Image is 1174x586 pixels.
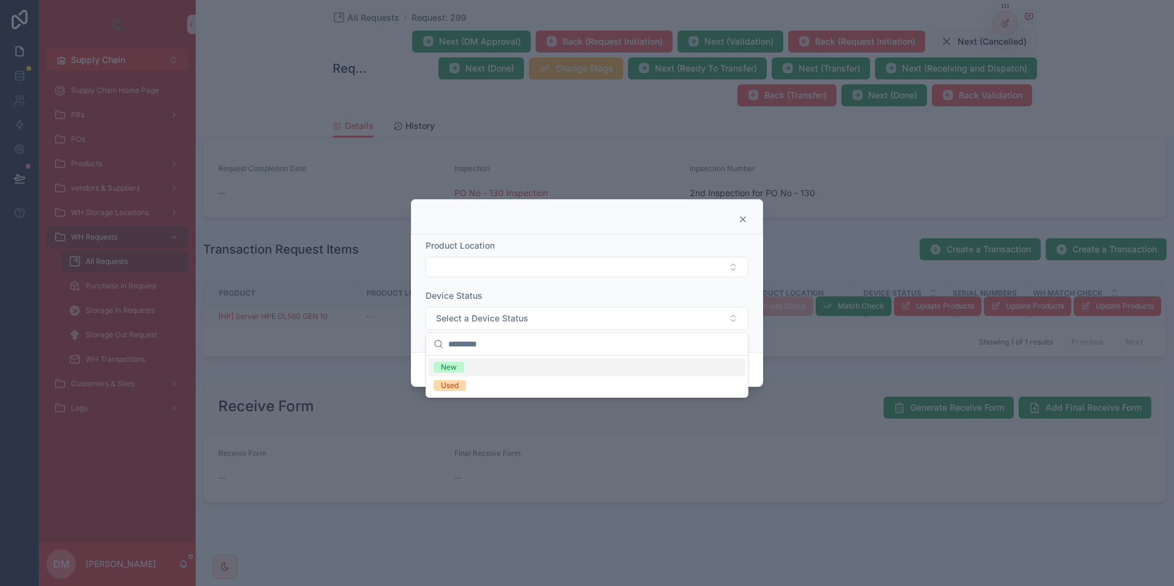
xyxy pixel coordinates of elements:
span: Select a Device Status [436,312,528,324]
span: Product Location [426,240,495,251]
span: Device Status [426,290,482,301]
button: Select Button [426,307,748,330]
button: Select Button [426,257,748,277]
div: Suggestions [426,356,748,397]
div: New [441,362,457,373]
div: Used [441,380,459,391]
